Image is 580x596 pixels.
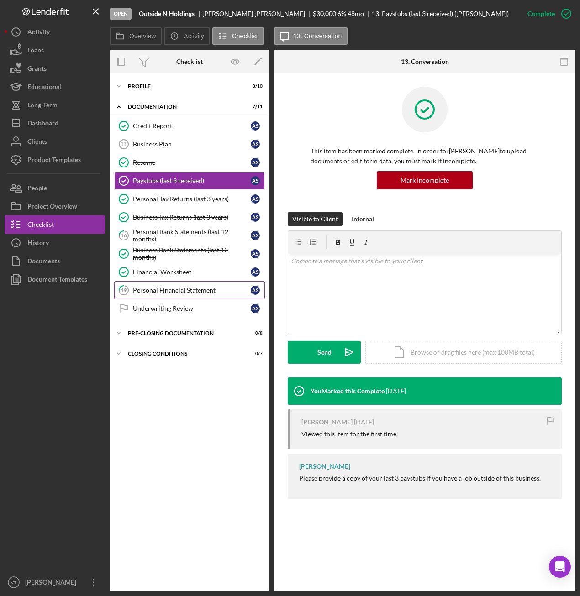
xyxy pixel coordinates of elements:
text: VT [11,580,16,585]
div: Document Templates [27,270,87,291]
button: Activity [164,27,210,45]
button: Grants [5,59,105,78]
div: 7 / 11 [246,104,263,110]
div: Paystubs (last 3 received) [133,177,251,184]
div: A S [251,304,260,313]
button: Activity [5,23,105,41]
div: Product Templates [27,151,81,171]
a: 16Personal Bank Statements (last 12 months)AS [114,226,265,245]
button: Send [288,341,361,364]
div: Viewed this item for the first time. [301,430,398,438]
div: You Marked this Complete [311,387,385,395]
div: 13. Paystubs (last 3 received) ([PERSON_NAME]) [372,10,509,17]
button: Overview [110,27,162,45]
div: A S [251,121,260,131]
div: A S [251,249,260,258]
button: Checklist [212,27,264,45]
button: 13. Conversation [274,27,348,45]
a: Business Tax Returns (last 3 years)AS [114,208,265,226]
div: Open Intercom Messenger [549,556,571,578]
tspan: 19 [121,287,127,293]
div: Checklist [27,215,54,236]
div: Pre-Closing Documentation [128,330,240,336]
div: [PERSON_NAME] [299,463,350,470]
a: Personal Tax Returns (last 3 years)AS [114,190,265,208]
div: A S [251,140,260,149]
label: 13. Conversation [294,32,342,40]
div: Closing Conditions [128,351,240,356]
div: 6 % [337,10,346,17]
a: Business Bank Statements (last 12 months)AS [114,245,265,263]
a: Project Overview [5,197,105,215]
a: 19Personal Financial StatementAS [114,281,265,299]
div: Educational [27,78,61,98]
label: Overview [129,32,156,40]
time: 2025-09-29 14:41 [386,387,406,395]
p: This item has been marked complete. In order for [PERSON_NAME] to upload documents or edit form d... [311,146,539,167]
span: $30,000 [313,10,336,17]
div: Resume [133,159,251,166]
tspan: 11 [121,141,126,147]
div: Grants [27,59,47,80]
div: Personal Tax Returns (last 3 years) [133,195,251,203]
a: Underwriting ReviewAS [114,299,265,318]
div: Long-Term [27,96,58,116]
div: Dashboard [27,114,58,135]
div: Clients [27,132,47,153]
a: Documents [5,252,105,270]
div: Profile [128,84,240,89]
button: Dashboard [5,114,105,132]
a: Paystubs (last 3 received)AS [114,172,265,190]
div: Business Bank Statements (last 12 months) [133,246,251,261]
div: [PERSON_NAME] [PERSON_NAME] [202,10,313,17]
div: A S [251,194,260,204]
div: 0 / 8 [246,330,263,336]
div: Visible to Client [292,212,338,226]
tspan: 16 [121,232,127,238]
a: Credit ReportAS [114,117,265,135]
div: Documentation [128,104,240,110]
div: Credit Report [133,122,251,130]
div: Underwriting Review [133,305,251,312]
button: Complete [518,5,575,23]
time: 2025-09-19 17:12 [354,418,374,426]
div: People [27,179,47,199]
button: Clients [5,132,105,151]
a: 11Business PlanAS [114,135,265,153]
div: 48 mo [348,10,364,17]
button: Document Templates [5,270,105,288]
div: History [27,234,49,254]
div: Complete [527,5,555,23]
div: A S [251,176,260,185]
div: Send [317,341,332,364]
div: Project Overview [27,197,77,218]
div: A S [251,158,260,167]
button: Internal [347,212,379,226]
div: A S [251,267,260,277]
a: ResumeAS [114,153,265,172]
a: Educational [5,78,105,96]
div: 0 / 7 [246,351,263,356]
div: Mark Incomplete [401,171,449,189]
button: Product Templates [5,151,105,169]
label: Checklist [232,32,258,40]
div: Personal Bank Statements (last 12 months) [133,228,251,243]
button: People [5,179,105,197]
label: Activity [184,32,204,40]
div: Please provide a copy of your last 3 paystubs if you have a job outside of this business. [299,475,541,482]
div: Checklist [176,58,203,65]
div: Open [110,8,132,20]
button: Checklist [5,215,105,234]
a: Loans [5,41,105,59]
div: Personal Financial Statement [133,287,251,294]
div: A S [251,286,260,295]
button: History [5,234,105,252]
